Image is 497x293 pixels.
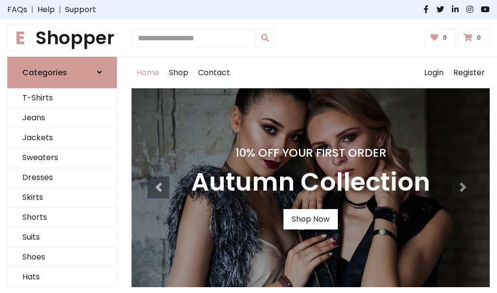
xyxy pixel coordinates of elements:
[457,29,490,47] a: 0
[55,4,65,16] span: |
[7,57,117,88] a: Categories
[8,148,116,168] a: Sweaters
[37,4,55,16] a: Help
[424,29,456,47] a: 0
[8,168,116,188] a: Dresses
[22,68,67,77] h6: Categories
[193,57,235,88] a: Contact
[8,208,116,228] a: Shorts
[191,146,430,160] h4: 10% Off Your First Order
[8,267,116,287] a: Hats
[8,108,116,128] a: Jeans
[7,4,27,16] a: FAQs
[191,167,430,197] h3: Autumn Collection
[7,27,117,49] h1: Shopper
[164,57,193,88] a: Shop
[8,88,116,108] a: T-Shirts
[419,57,448,88] a: Login
[474,33,483,42] span: 0
[65,4,96,16] a: Support
[440,33,449,42] span: 0
[7,27,117,49] a: EShopper
[8,247,116,267] a: Shoes
[8,228,116,247] a: Suits
[27,4,37,16] span: |
[283,209,338,229] a: Shop Now
[8,128,116,148] a: Jackets
[8,188,116,208] a: Skirts
[7,25,33,51] span: E
[448,57,490,88] a: Register
[132,57,164,88] a: Home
